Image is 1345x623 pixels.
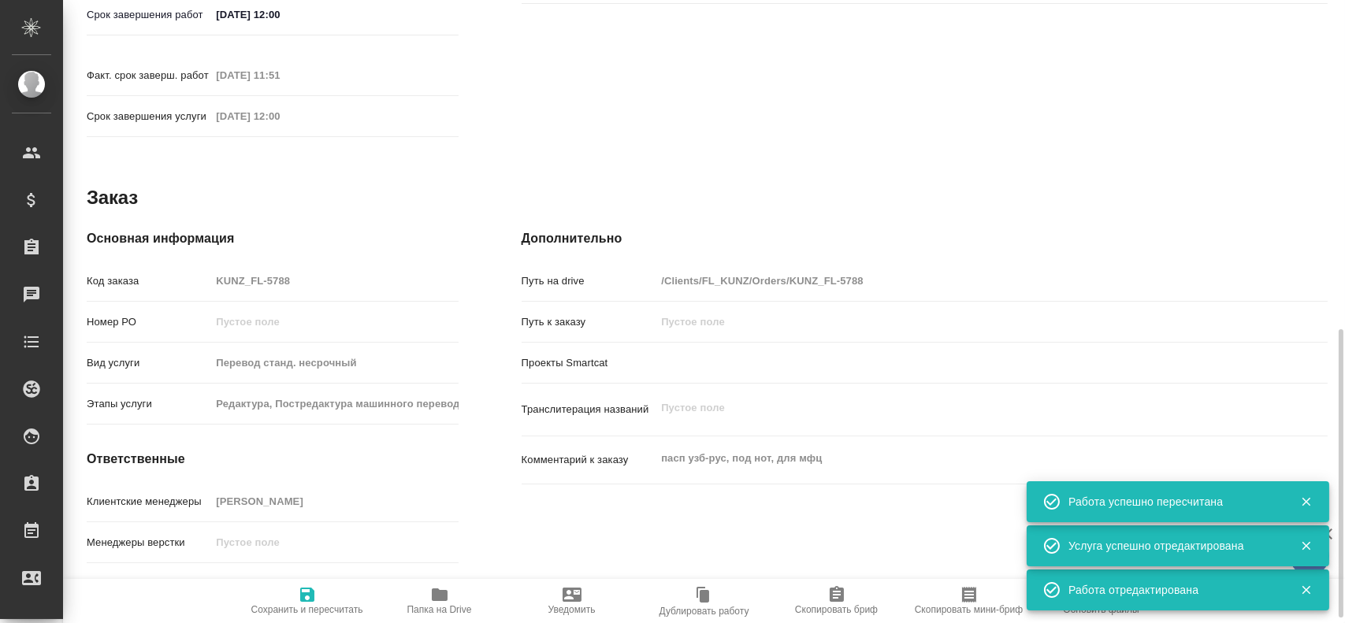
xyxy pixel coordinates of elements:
[522,229,1328,248] h4: Дополнительно
[656,269,1260,292] input: Пустое поле
[210,490,458,513] input: Пустое поле
[506,579,638,623] button: Уведомить
[251,604,363,615] span: Сохранить и пересчитать
[522,402,656,417] p: Транслитерация названий
[373,579,506,623] button: Папка на Drive
[241,579,373,623] button: Сохранить и пересчитать
[210,64,348,87] input: Пустое поле
[210,572,458,595] input: Пустое поле
[87,535,210,551] p: Менеджеры верстки
[522,273,656,289] p: Путь на drive
[87,314,210,330] p: Номер РО
[548,604,596,615] span: Уведомить
[1068,494,1276,510] div: Работа успешно пересчитана
[1290,495,1322,509] button: Закрыть
[522,452,656,468] p: Комментарий к заказу
[659,606,749,617] span: Дублировать работу
[522,314,656,330] p: Путь к заказу
[656,310,1260,333] input: Пустое поле
[1068,538,1276,554] div: Услуга успешно отредактирована
[903,579,1035,623] button: Скопировать мини-бриф
[522,355,656,371] p: Проекты Smartcat
[87,7,210,23] p: Срок завершения работ
[210,105,348,128] input: Пустое поле
[87,68,210,83] p: Факт. срок заверш. работ
[795,604,878,615] span: Скопировать бриф
[87,355,210,371] p: Вид услуги
[1068,582,1276,598] div: Работа отредактирована
[210,351,458,374] input: Пустое поле
[771,579,903,623] button: Скопировать бриф
[87,185,138,210] h2: Заказ
[210,531,458,554] input: Пустое поле
[407,604,472,615] span: Папка на Drive
[87,396,210,412] p: Этапы услуги
[915,604,1023,615] span: Скопировать мини-бриф
[1290,539,1322,553] button: Закрыть
[210,269,458,292] input: Пустое поле
[87,229,459,248] h4: Основная информация
[656,445,1260,472] textarea: пасп узб-рус, под нот, для мфц
[87,273,210,289] p: Код заказа
[87,576,210,591] p: Проектный менеджер
[210,392,458,415] input: Пустое поле
[210,3,348,26] input: ✎ Введи что-нибудь
[638,579,771,623] button: Дублировать работу
[87,109,210,124] p: Срок завершения услуги
[1290,583,1322,597] button: Закрыть
[210,310,458,333] input: Пустое поле
[87,450,459,469] h4: Ответственные
[87,494,210,510] p: Клиентские менеджеры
